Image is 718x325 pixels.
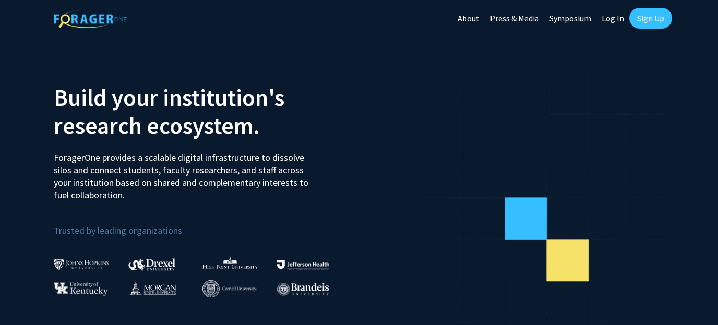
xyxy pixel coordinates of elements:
img: Brandeis University [277,283,329,296]
h2: Build your institution's research ecosystem. [54,83,351,140]
a: Sign Up [629,8,672,29]
img: Drexel University [128,258,175,270]
img: University of Kentucky [54,282,108,296]
p: Trusted by leading organizations [54,210,351,239]
img: Cornell University [202,280,257,297]
img: Johns Hopkins University [54,259,109,270]
img: Morgan State University [128,282,176,295]
img: High Point University [202,256,258,269]
img: ForagerOne Logo [54,10,127,28]
p: ForagerOne provides a scalable digital infrastructure to dissolve silos and connect students, fac... [54,144,316,202]
img: Thomas Jefferson University [277,260,329,270]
